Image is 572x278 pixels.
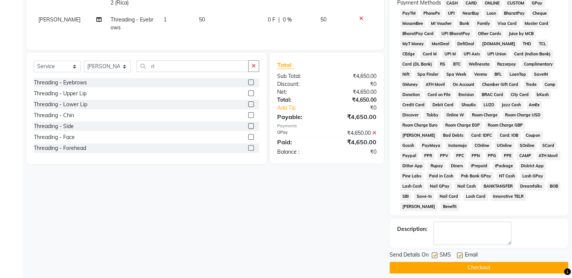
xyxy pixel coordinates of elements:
span: RS [437,60,448,69]
div: Total: [272,96,327,104]
span: Other Cards [475,29,503,38]
div: ₹0 [327,80,382,88]
div: GPay [272,129,327,137]
span: Room Charge USD [503,111,543,119]
span: Dittor App [400,162,425,170]
span: 0 % [283,16,292,24]
span: PPC [454,151,466,160]
div: ₹4,650.00 [327,129,382,137]
span: Room Charge GBP [485,121,525,130]
span: Shoutlo [459,101,478,109]
span: SMS [440,251,451,260]
span: [DOMAIN_NAME] [479,40,517,48]
span: UPI [445,9,457,18]
span: BTC [451,60,463,69]
span: Innovative TELR [491,192,526,201]
span: UPI M [442,50,458,58]
span: PPE [501,151,514,160]
div: ₹4,650.00 [327,72,382,80]
span: BOB [548,182,561,191]
div: Balance : [272,148,327,156]
span: Wellnessta [466,60,492,69]
div: Paid: [272,137,327,147]
span: CAMP [517,151,533,160]
div: Sub Total: [272,72,327,80]
span: 0 F [268,16,275,24]
span: MI Voucher [428,19,454,28]
span: PayMaya [419,141,443,150]
span: Trade [523,80,539,89]
span: Discover [400,111,421,119]
span: Debit Card [430,101,456,109]
span: PhonePe [421,9,442,18]
span: MyT Money [400,40,426,48]
span: COnline [472,141,492,150]
a: Add Tip [272,104,336,112]
span: Card: IOB [497,131,520,140]
span: AmEx [526,101,542,109]
span: 1 [164,16,167,23]
span: [PERSON_NAME] [400,131,438,140]
span: On Account [450,80,476,89]
span: bKash [534,90,551,99]
span: Lash Cash [400,182,425,191]
span: ATH Movil [423,80,447,89]
div: ₹0 [327,148,382,156]
div: Threading - Eyebrows [34,79,87,87]
span: BANKTANSFER [481,182,515,191]
span: NT Cash [496,172,517,180]
span: Cheque [530,9,549,18]
div: Payable: [272,112,327,121]
div: Net: [272,88,327,96]
span: [PERSON_NAME] [38,16,80,23]
span: LoanTap [507,70,529,79]
span: 50 [199,16,205,23]
span: Spa Week [444,70,469,79]
span: Card on File [425,90,453,99]
span: UOnline [495,141,514,150]
span: Online W [444,111,466,119]
span: Lash GPay [520,172,546,180]
span: BRAC Card [479,90,505,99]
span: Pnb Bank GPay [458,172,493,180]
span: Lash Card [463,192,488,201]
span: BharatPay Card [400,29,436,38]
input: Search or Scan [137,60,249,72]
span: Room Charge Euro [400,121,440,130]
span: SBI [400,192,411,201]
span: Comp [542,80,558,89]
span: Benefit [440,202,459,211]
span: LUZO [481,101,496,109]
span: [PERSON_NAME] [400,202,438,211]
span: DefiDeal [455,40,476,48]
span: | [278,16,280,24]
span: Gcash [400,141,417,150]
span: Visa Card [495,19,519,28]
span: iPackage [493,162,516,170]
span: Nail GPay [427,182,452,191]
span: Room Charge [469,111,500,119]
span: District App [519,162,546,170]
div: Threading - Chin [34,112,74,119]
span: Coupon [523,131,543,140]
span: SOnline [517,141,537,150]
span: MosamBee [400,19,426,28]
div: ₹4,650.00 [327,137,382,147]
span: Paypal [400,151,419,160]
span: Room Charge EGP [443,121,482,130]
span: Pine Labs [400,172,424,180]
span: Chamber Gift Card [479,80,520,89]
span: NearBuy [460,9,481,18]
span: UPI Axis [461,50,482,58]
span: Nail Cash [455,182,478,191]
span: PPG [486,151,499,160]
span: Nift [400,70,412,79]
span: TCL [537,40,549,48]
span: 50 [320,16,326,23]
span: UPI Union [485,50,509,58]
span: City Card [508,90,531,99]
span: Instamojo [446,141,469,150]
div: Description: [397,225,427,233]
span: Threading - Eyebrows [111,16,153,31]
div: ₹0 [336,104,382,112]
